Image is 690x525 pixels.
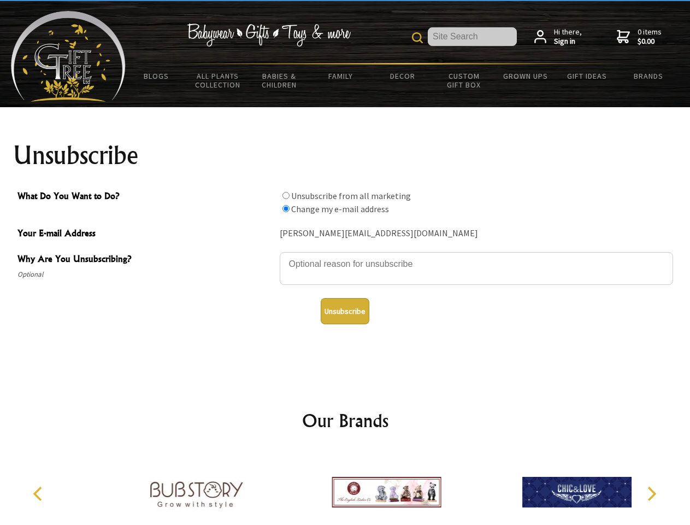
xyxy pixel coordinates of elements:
[554,37,582,46] strong: Sign in
[249,65,310,96] a: Babies & Children
[17,226,274,242] span: Your E-mail Address
[126,65,187,87] a: BLOGS
[27,482,51,506] button: Previous
[282,192,290,199] input: What Do You Want to Do?
[282,205,290,212] input: What Do You Want to Do?
[17,252,274,268] span: Why Are You Unsubscribing?
[280,225,673,242] div: [PERSON_NAME][EMAIL_ADDRESS][DOMAIN_NAME]
[17,189,274,205] span: What Do You Want to Do?
[17,268,274,281] span: Optional
[556,65,618,87] a: Gift Ideas
[291,190,411,201] label: Unsubscribe from all marketing
[638,37,662,46] strong: $0.00
[371,65,433,87] a: Decor
[22,407,669,434] h2: Our Brands
[280,252,673,285] textarea: Why Are You Unsubscribing?
[412,32,423,43] img: product search
[428,27,517,46] input: Site Search
[554,27,582,46] span: Hi there,
[310,65,372,87] a: Family
[13,142,677,168] h1: Unsubscribe
[639,482,663,506] button: Next
[494,65,556,87] a: Grown Ups
[638,27,662,46] span: 0 items
[291,203,389,214] label: Change my e-mail address
[187,24,351,46] img: Babywear - Gifts - Toys & more
[433,65,495,96] a: Custom Gift Box
[187,65,249,96] a: All Plants Collection
[321,298,369,324] button: Unsubscribe
[534,27,582,46] a: Hi there,Sign in
[618,65,680,87] a: Brands
[617,27,662,46] a: 0 items$0.00
[11,11,126,102] img: Babyware - Gifts - Toys and more...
